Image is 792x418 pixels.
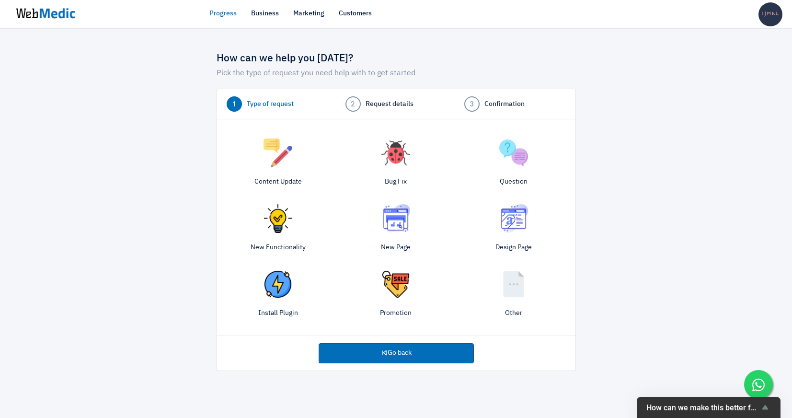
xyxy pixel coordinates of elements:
[646,403,759,412] span: How can we make this better for you?
[227,243,330,253] p: New Functionality
[366,99,413,109] span: Request details
[499,139,528,167] img: question.png
[339,9,372,19] a: Customers
[462,243,565,253] p: Design Page
[464,96,566,112] a: 3 Confirmation
[209,9,237,19] a: Progress
[264,270,292,299] img: plugin.png
[345,96,447,112] a: 2 Request details
[227,177,330,187] p: Content Update
[344,243,448,253] p: New Page
[319,343,474,363] a: Go back
[227,96,242,112] span: 1
[462,308,565,318] p: Other
[251,9,279,19] a: Business
[344,177,448,187] p: Bug Fix
[264,139,292,167] img: content.png
[217,53,576,65] h4: How can we help you [DATE]?
[462,177,565,187] p: Question
[381,270,410,299] img: promotion.png
[227,308,330,318] p: Install Plugin
[293,9,324,19] a: Marketing
[464,96,480,112] span: 3
[381,139,410,167] img: bug.png
[227,96,328,112] a: 1 Type of request
[344,308,448,318] p: Promotion
[499,204,528,233] img: design-page.png
[646,402,771,413] button: Show survey - How can we make this better for you?
[345,96,361,112] span: 2
[499,270,528,299] img: other.png
[381,204,410,233] img: new-page.png
[484,99,525,109] span: Confirmation
[264,204,292,233] img: new.png
[217,68,576,79] p: Pick the type of request you need help with to get started
[247,99,294,109] span: Type of request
